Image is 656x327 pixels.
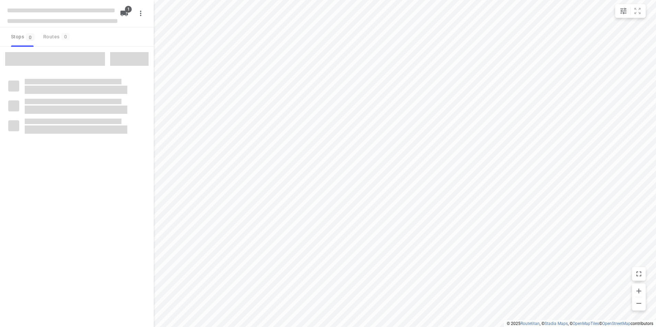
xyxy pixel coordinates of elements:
[617,4,630,18] button: Map settings
[615,4,646,18] div: small contained button group
[520,321,540,326] a: Routetitan
[602,321,631,326] a: OpenStreetMap
[544,321,568,326] a: Stadia Maps
[507,321,653,326] li: © 2025 , © , © © contributors
[573,321,599,326] a: OpenMapTiles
